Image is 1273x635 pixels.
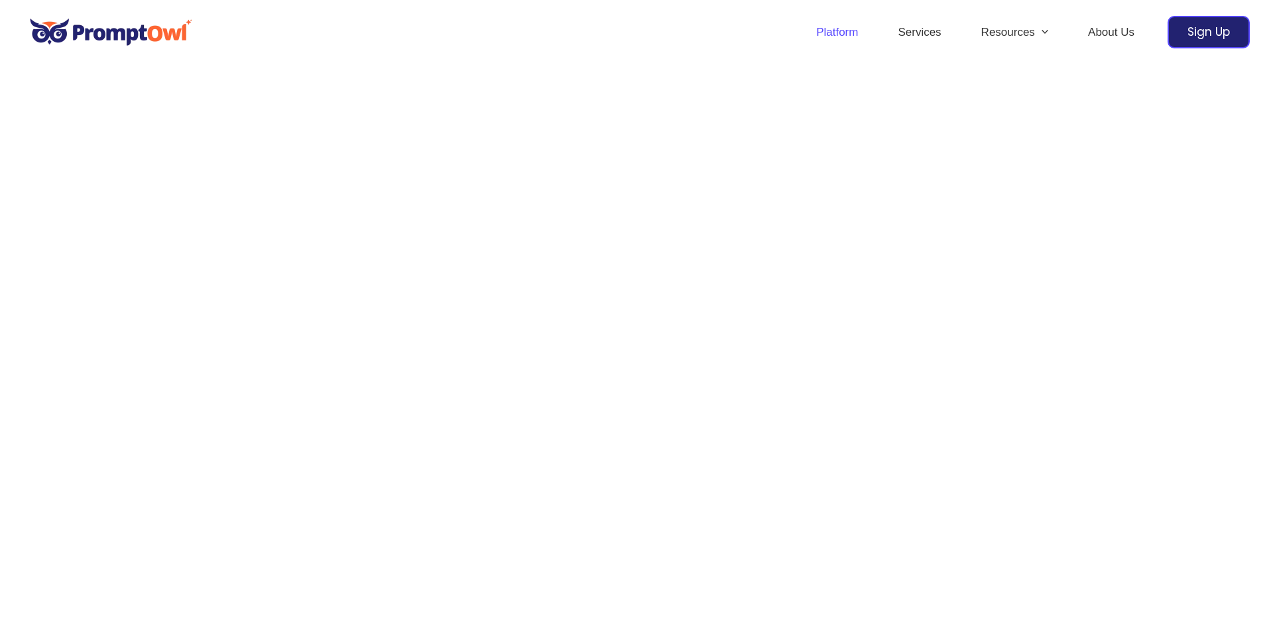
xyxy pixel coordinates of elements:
[961,9,1068,56] a: ResourcesMenu Toggle
[796,9,1154,56] nav: Site Navigation: Header
[796,9,878,56] a: Platform
[878,9,961,56] a: Services
[1068,9,1154,56] a: About Us
[1035,9,1048,56] span: Menu Toggle
[23,9,199,55] img: promptowl.ai logo
[1168,16,1250,48] a: Sign Up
